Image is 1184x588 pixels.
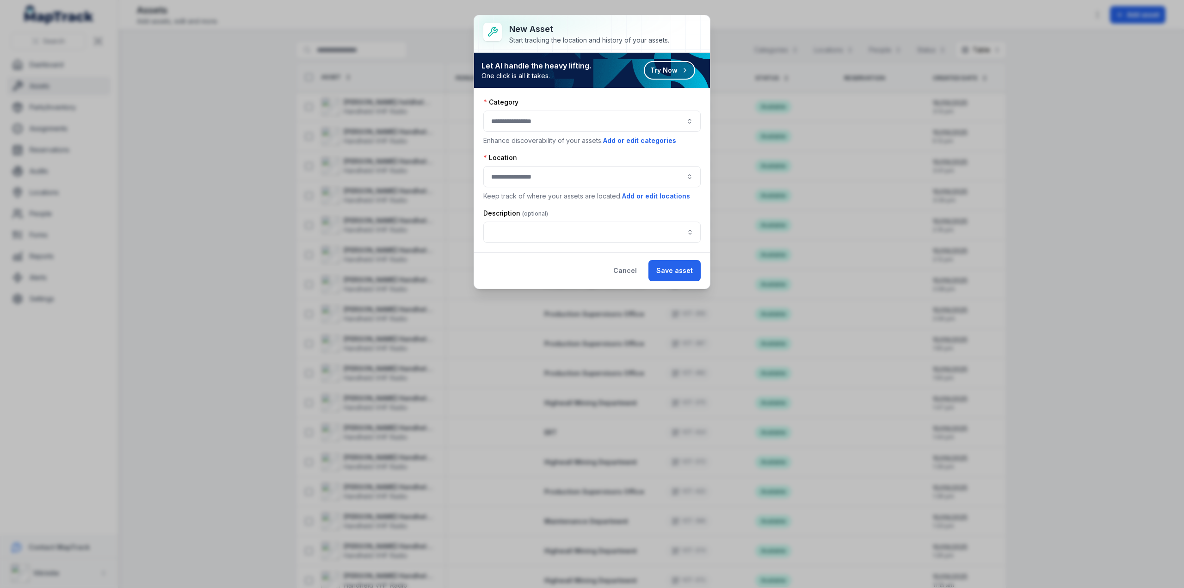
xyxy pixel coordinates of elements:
p: Keep track of where your assets are located. [483,191,701,201]
p: Enhance discoverability of your assets. [483,136,701,146]
label: Location [483,153,517,162]
div: Start tracking the location and history of your assets. [509,36,669,45]
label: Category [483,98,518,107]
button: Add or edit categories [603,136,677,146]
span: One click is all it takes. [481,71,591,80]
button: Add or edit locations [622,191,691,201]
button: Cancel [605,260,645,281]
strong: Let AI handle the heavy lifting. [481,60,591,71]
label: Description [483,209,548,218]
button: Save asset [648,260,701,281]
input: asset-add:description-label [483,222,701,243]
h3: New asset [509,23,669,36]
button: Try Now [644,61,695,80]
